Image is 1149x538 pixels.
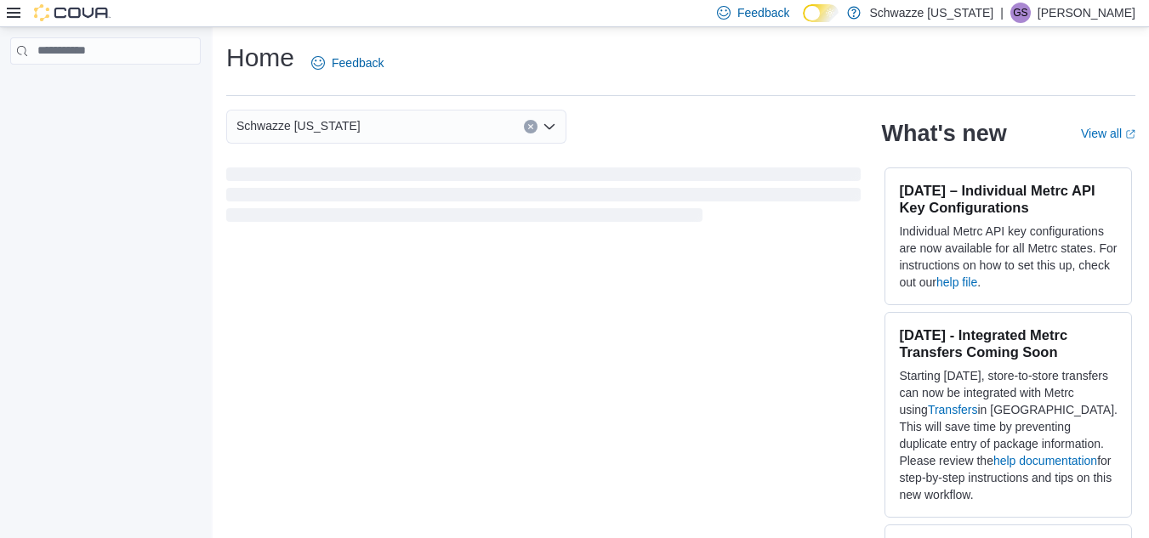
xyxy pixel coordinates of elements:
p: Starting [DATE], store-to-store transfers can now be integrated with Metrc using in [GEOGRAPHIC_D... [899,367,1118,503]
p: Individual Metrc API key configurations are now available for all Metrc states. For instructions ... [899,223,1118,291]
span: Dark Mode [803,22,804,23]
p: | [1000,3,1004,23]
button: Clear input [524,120,538,133]
p: [PERSON_NAME] [1038,3,1135,23]
p: Schwazze [US_STATE] [869,3,993,23]
h3: [DATE] – Individual Metrc API Key Configurations [899,182,1118,216]
span: Schwazze [US_STATE] [236,116,361,136]
img: Cova [34,4,111,21]
h3: [DATE] - Integrated Metrc Transfers Coming Soon [899,326,1118,360]
a: help file [936,275,977,289]
a: Feedback [304,46,390,80]
span: Loading [226,171,861,225]
svg: External link [1125,129,1135,139]
div: Gulzar Sayall [1010,3,1031,23]
nav: Complex example [10,68,201,109]
a: Transfers [928,403,978,416]
span: GS [1013,3,1027,23]
a: View allExternal link [1081,127,1135,140]
button: Open list of options [543,120,556,133]
h2: What's new [881,120,1006,147]
input: Dark Mode [803,4,839,22]
span: Feedback [332,54,384,71]
h1: Home [226,41,294,75]
a: help documentation [993,454,1097,467]
span: Feedback [737,4,789,21]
